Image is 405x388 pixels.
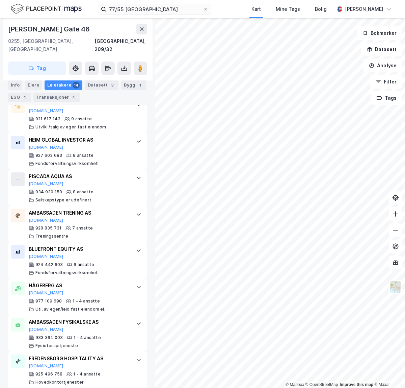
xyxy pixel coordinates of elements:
button: [DOMAIN_NAME] [29,181,63,187]
div: 1 - 4 ansatte [73,371,101,377]
button: [DOMAIN_NAME] [29,290,63,296]
button: [DOMAIN_NAME] [29,254,63,259]
iframe: Chat Widget [371,356,405,388]
button: Filter [370,75,402,89]
div: 925 496 758 [35,371,62,377]
div: 977 109 698 [35,298,62,304]
img: logo.f888ab2527a4732fd821a326f86c7f29.svg [11,3,82,15]
div: Mine Tags [276,5,300,13]
input: Søk på adresse, matrikkel, gårdeiere, leietakere eller personer [106,4,203,14]
div: Info [8,80,22,90]
div: Datasett [85,80,118,90]
button: [DOMAIN_NAME] [29,363,63,369]
div: Bygg [121,80,146,90]
div: Selskapstype er udefinert [35,197,91,203]
div: Leietakere [45,80,82,90]
div: 1 - 4 ansatte [74,335,101,340]
div: 921 617 143 [35,116,60,122]
div: 4 [70,94,77,101]
div: 0255, [GEOGRAPHIC_DATA], [GEOGRAPHIC_DATA] [8,37,94,53]
div: Hovedkontortjenester [35,380,84,385]
div: 14 [73,82,80,89]
div: 924 442 603 [35,262,63,267]
div: 928 835 731 [35,225,61,231]
div: Fondsforvaltningsvirksomhet [35,270,98,275]
div: Utl. av egen/leid fast eiendom el. [35,307,105,312]
button: Tags [371,91,402,105]
div: HÅGEBERG AS [29,282,129,290]
button: Tag [8,62,66,75]
div: 1 - 4 ansatte [73,298,100,304]
div: AMBASSADEN FYSIKALSKE AS [29,318,129,326]
button: Analyse [363,59,402,72]
button: Bokmerker [357,26,402,40]
div: FREDENSBORG HOSPITALITY AS [29,355,129,363]
div: Fondsforvaltningsvirksomhet [35,161,98,166]
button: Datasett [361,43,402,56]
div: PISCADA AQUA AS [29,172,129,180]
div: 6 ansatte [74,262,94,267]
div: 1 [21,94,28,101]
div: Kart [251,5,261,13]
div: Eiere [25,80,42,90]
div: Treningssentre [35,234,68,239]
div: HEIM GLOBAL INVESTOR AS [29,136,129,144]
div: 927 603 683 [35,153,62,158]
div: 3 [109,82,116,89]
div: BLUEFRONT EQUITY AS [29,245,129,253]
div: 934 930 150 [35,189,62,195]
div: [PERSON_NAME] Gate 48 [8,24,91,34]
div: Fysioterapitjeneste [35,343,78,348]
div: Kontrollprogram for chat [371,356,405,388]
div: Transaksjoner [33,93,80,102]
a: Improve this map [340,382,373,387]
button: [DOMAIN_NAME] [29,327,63,332]
div: ESG [8,93,31,102]
div: [GEOGRAPHIC_DATA], 209/32 [94,37,147,53]
button: [DOMAIN_NAME] [29,108,63,114]
div: 7 ansatte [72,225,93,231]
img: Z [389,281,402,293]
div: [PERSON_NAME] [345,5,383,13]
div: 8 ansatte [73,153,93,158]
div: 933 364 003 [35,335,63,340]
div: Bolig [315,5,327,13]
div: 8 ansatte [73,189,93,195]
button: [DOMAIN_NAME] [29,145,63,150]
div: AMBASSADEN TRENING AS [29,209,129,217]
a: OpenStreetMap [305,382,338,387]
div: 9 ansatte [71,116,92,122]
div: 1 [137,82,143,89]
div: Utvikl./salg av egen fast eiendom [35,124,106,130]
button: [DOMAIN_NAME] [29,218,63,223]
a: Mapbox [286,382,304,387]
